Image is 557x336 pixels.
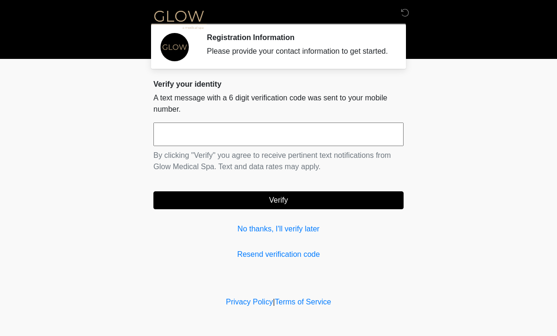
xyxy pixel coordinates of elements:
[153,150,404,172] p: By clicking "Verify" you agree to receive pertinent text notifications from Glow Medical Spa. Tex...
[153,223,404,235] a: No thanks, I'll verify later
[226,298,273,306] a: Privacy Policy
[153,92,404,115] p: A text message with a 6 digit verification code was sent to your mobile number.
[153,191,404,209] button: Verify
[275,298,331,306] a: Terms of Service
[273,298,275,306] a: |
[153,249,404,260] a: Resend verification code
[160,33,189,61] img: Agent Avatar
[153,80,404,89] h2: Verify your identity
[144,7,214,31] img: Glow Medical Spa Logo
[207,46,389,57] div: Please provide your contact information to get started.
